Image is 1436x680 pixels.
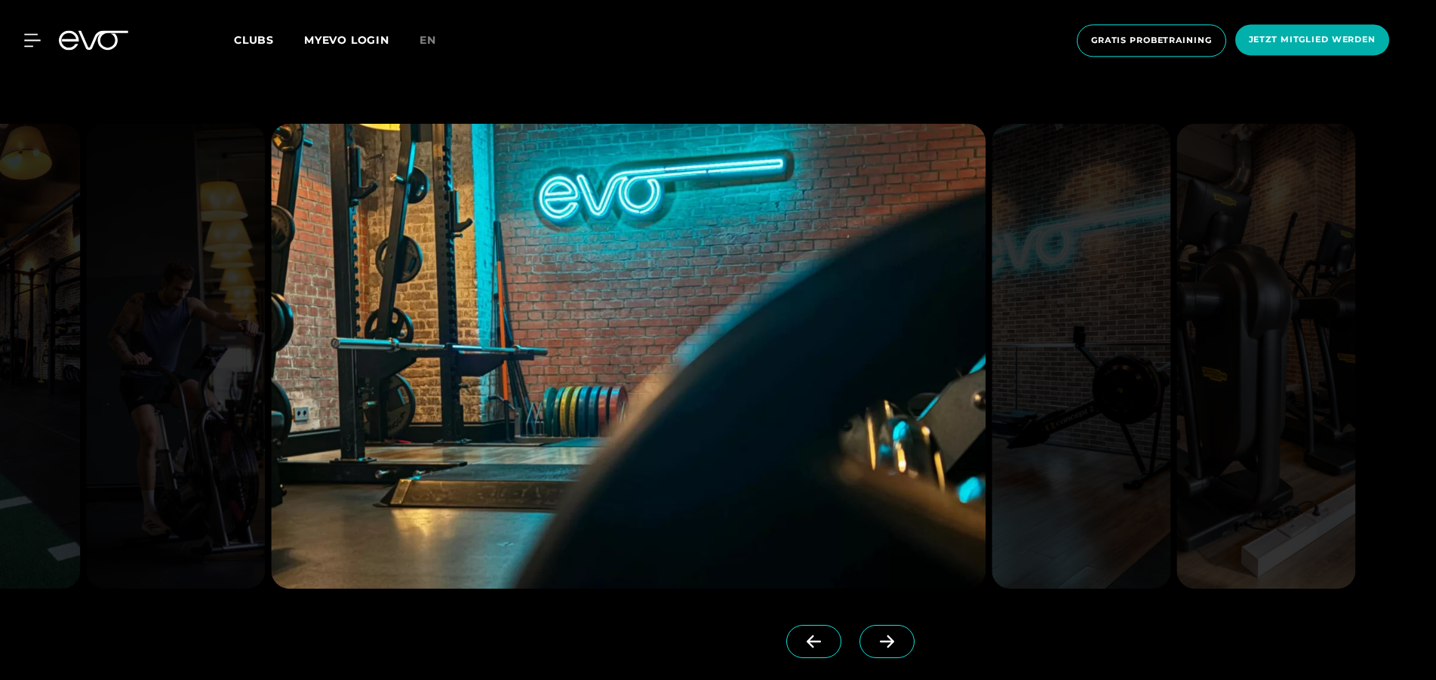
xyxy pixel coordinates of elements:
span: Clubs [234,33,274,47]
img: evofitness [87,124,266,589]
span: en [420,33,436,47]
img: evofitness [1176,124,1355,589]
img: evofitness [992,124,1171,589]
a: Gratis Probetraining [1072,24,1231,57]
a: en [420,32,454,49]
span: Gratis Probetraining [1091,34,1212,47]
img: evofitness [271,124,986,589]
a: Clubs [234,32,304,47]
span: Jetzt Mitglied werden [1249,33,1376,46]
a: MYEVO LOGIN [304,33,389,47]
a: Jetzt Mitglied werden [1231,24,1394,57]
